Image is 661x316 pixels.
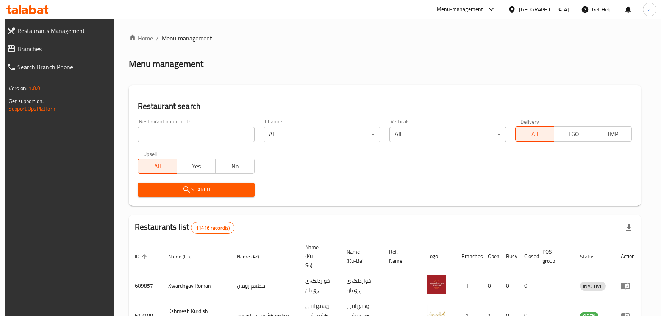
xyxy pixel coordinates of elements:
[1,22,115,40] a: Restaurants Management
[17,62,109,72] span: Search Branch Phone
[28,83,40,93] span: 1.0.0
[129,34,153,43] a: Home
[1,40,115,58] a: Branches
[518,272,536,299] td: 0
[138,183,255,197] button: Search
[500,240,518,272] th: Busy
[156,34,159,43] li: /
[557,129,590,140] span: TGO
[264,127,380,142] div: All
[389,127,506,142] div: All
[580,282,606,291] span: INACTIVE
[515,126,554,142] button: All
[17,26,109,35] span: Restaurants Management
[648,5,651,14] span: a
[138,101,632,112] h2: Restaurant search
[500,272,518,299] td: 0
[237,252,269,261] span: Name (Ar)
[580,252,605,261] span: Status
[17,44,109,53] span: Branches
[191,224,234,232] span: 11416 record(s)
[177,159,216,174] button: Yes
[1,58,115,76] a: Search Branch Phone
[138,127,255,142] input: Search for restaurant name or ID..
[347,247,374,265] span: Name (Ku-Ba)
[519,129,551,140] span: All
[138,159,177,174] button: All
[518,240,536,272] th: Closed
[615,240,641,272] th: Action
[520,119,539,124] label: Delivery
[596,129,629,140] span: TMP
[141,161,174,172] span: All
[482,240,500,272] th: Open
[305,243,331,270] span: Name (Ku-So)
[437,5,483,14] div: Menu-management
[421,240,455,272] th: Logo
[143,151,157,156] label: Upsell
[9,104,57,114] a: Support.OpsPlatform
[542,247,565,265] span: POS group
[9,83,27,93] span: Version:
[621,281,635,290] div: Menu
[219,161,251,172] span: No
[427,275,446,294] img: Xwardngay Roman
[455,272,482,299] td: 1
[168,252,202,261] span: Name (En)
[389,247,412,265] span: Ref. Name
[593,126,632,142] button: TMP
[191,222,234,234] div: Total records count
[455,240,482,272] th: Branches
[180,161,213,172] span: Yes
[129,34,641,43] nav: breadcrumb
[9,96,44,106] span: Get support on:
[620,219,638,237] div: Export file
[519,5,569,14] div: [GEOGRAPHIC_DATA]
[129,58,203,70] h2: Menu management
[144,185,248,195] span: Search
[162,34,212,43] span: Menu management
[135,221,235,234] h2: Restaurants list
[341,272,383,299] td: خواردنگەی ڕۆمان
[231,272,299,299] td: مطعم رومان
[215,159,254,174] button: No
[482,272,500,299] td: 0
[129,272,162,299] td: 609857
[135,252,149,261] span: ID
[554,126,593,142] button: TGO
[299,272,341,299] td: خواردنگەی ڕۆمان
[162,272,231,299] td: Xwardngay Roman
